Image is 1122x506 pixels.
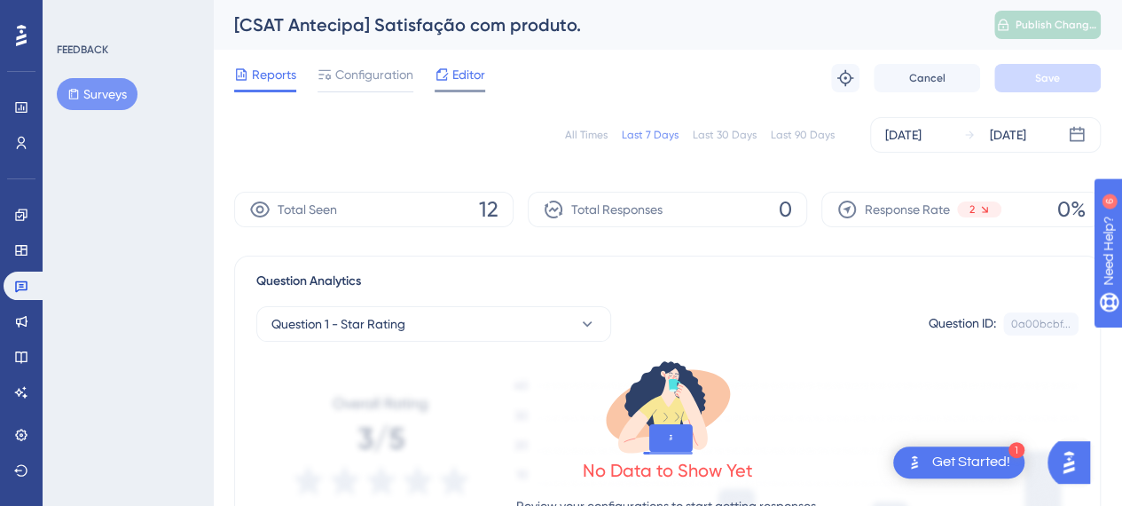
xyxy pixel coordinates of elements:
div: Get Started! [932,453,1010,472]
span: Cancel [909,71,945,85]
button: Cancel [874,64,980,92]
span: Save [1035,71,1060,85]
button: Save [994,64,1101,92]
div: FEEDBACK [57,43,108,57]
span: Total Seen [278,199,337,220]
span: 12 [479,195,498,224]
div: 6 [123,9,129,23]
span: Publish Changes [1016,18,1099,32]
div: All Times [565,128,608,142]
div: 1 [1008,442,1024,458]
div: Open Get Started! checklist, remaining modules: 1 [893,447,1024,478]
span: 0% [1057,195,1086,224]
button: Publish Changes [994,11,1101,39]
span: Question Analytics [256,271,361,292]
button: Question 1 - Star Rating [256,306,611,342]
span: Response Rate [865,199,950,220]
div: [DATE] [885,124,922,146]
div: No Data to Show Yet [583,458,753,483]
div: Question ID: [929,312,996,336]
div: Last 30 Days [693,128,757,142]
span: Need Help? [42,4,111,26]
div: [CSAT Antecipa] Satisfação com produto. [234,12,950,37]
span: Reports [252,64,296,85]
span: 2 [969,202,975,217]
div: [DATE] [990,124,1026,146]
button: Surveys [57,78,137,110]
span: 0 [779,195,792,224]
div: 0a00bcbf... [1011,317,1071,331]
span: Editor [452,64,485,85]
span: Question 1 - Star Rating [271,313,405,335]
img: launcher-image-alternative-text [904,452,925,473]
div: Last 7 Days [622,128,679,142]
span: Configuration [335,64,413,85]
div: Last 90 Days [771,128,835,142]
span: Total Responses [571,199,663,220]
iframe: UserGuiding AI Assistant Launcher [1047,436,1101,489]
